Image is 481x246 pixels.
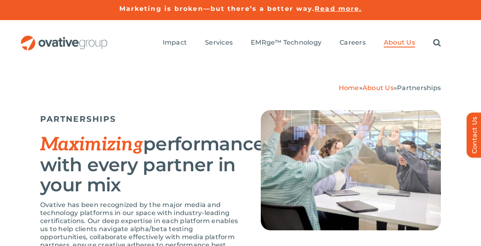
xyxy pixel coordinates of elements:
em: Maximizing [40,133,143,156]
a: EMRge™ Technology [251,39,321,47]
h5: PARTNERSHIPS [40,114,241,124]
a: Read more. [315,5,362,12]
a: OG_Full_horizontal_RGB [20,35,108,42]
img: Careers Collage 8 [261,110,441,230]
span: Partnerships [397,84,441,92]
a: Impact [163,39,187,47]
a: Search [433,39,441,47]
nav: Menu [163,30,441,56]
a: Marketing is broken—but there’s a better way. [119,5,315,12]
a: About Us [384,39,415,47]
span: » » [339,84,441,92]
h2: performance with every partner in your mix [40,134,241,195]
a: Services [205,39,233,47]
a: Careers [340,39,366,47]
a: Home [339,84,359,92]
a: About Us [362,84,394,92]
